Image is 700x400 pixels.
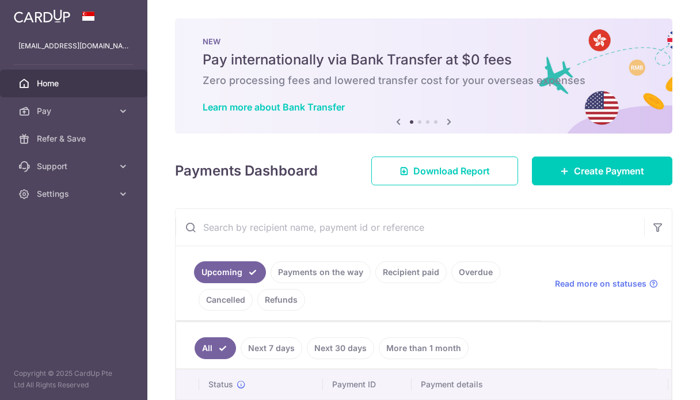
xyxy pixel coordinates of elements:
a: Cancelled [199,289,253,311]
a: Overdue [451,261,500,283]
h6: Zero processing fees and lowered transfer cost for your overseas expenses [203,74,645,87]
a: Create Payment [532,157,672,185]
span: Status [208,379,233,390]
span: Create Payment [574,164,644,178]
th: Payment ID [323,369,412,399]
a: Payments on the way [271,261,371,283]
a: Read more on statuses [555,278,658,289]
h5: Pay internationally via Bank Transfer at $0 fees [203,51,645,69]
a: Next 7 days [241,337,302,359]
a: Upcoming [194,261,266,283]
a: Learn more about Bank Transfer [203,101,345,113]
a: Next 30 days [307,337,374,359]
span: Download Report [413,164,490,178]
img: Bank transfer banner [175,18,672,134]
p: NEW [203,37,645,46]
span: Refer & Save [37,133,113,144]
a: All [195,337,236,359]
span: Pay [37,105,113,117]
a: More than 1 month [379,337,469,359]
span: Settings [37,188,113,200]
a: Download Report [371,157,518,185]
h4: Payments Dashboard [175,161,318,181]
span: Read more on statuses [555,278,646,289]
img: CardUp [14,9,70,23]
a: Recipient paid [375,261,447,283]
span: Home [37,78,113,89]
span: Support [37,161,113,172]
a: Refunds [257,289,305,311]
input: Search by recipient name, payment id or reference [176,209,644,246]
p: [EMAIL_ADDRESS][DOMAIN_NAME] [18,40,129,52]
th: Payment details [412,369,668,399]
